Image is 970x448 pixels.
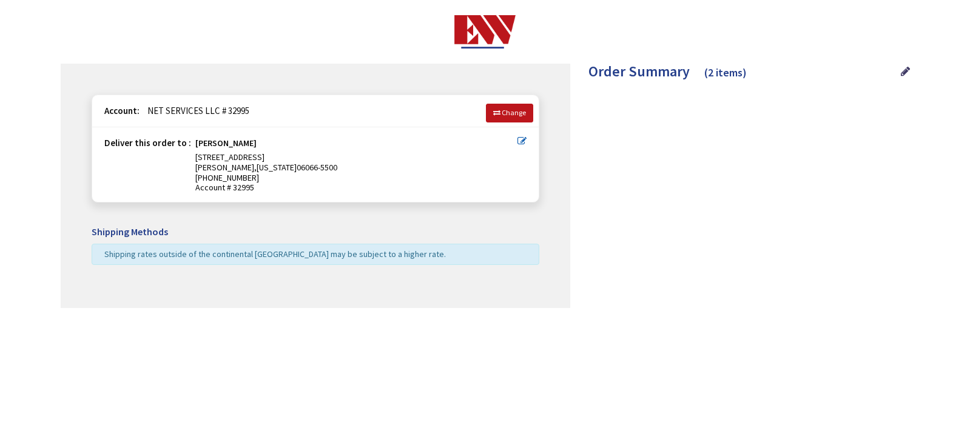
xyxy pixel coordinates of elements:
[454,15,516,48] img: Electrical Wholesalers, Inc.
[92,227,539,238] h5: Shipping Methods
[588,62,690,81] span: Order Summary
[195,172,259,183] span: [PHONE_NUMBER]
[486,104,533,122] a: Change
[195,162,257,173] span: [PERSON_NAME],
[257,162,297,173] span: [US_STATE]
[297,162,337,173] span: 06066-5500
[104,137,191,149] strong: Deliver this order to :
[104,105,140,116] strong: Account:
[195,152,264,162] span: [STREET_ADDRESS]
[104,249,446,259] span: Shipping rates outside of the continental [GEOGRAPHIC_DATA] may be subject to a higher rate.
[195,138,257,152] strong: [PERSON_NAME]
[195,182,517,193] span: Account # 32995
[502,108,526,117] span: Change
[704,65,747,79] span: (2 items)
[141,105,249,116] span: NET SERVICES LLC # 32995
